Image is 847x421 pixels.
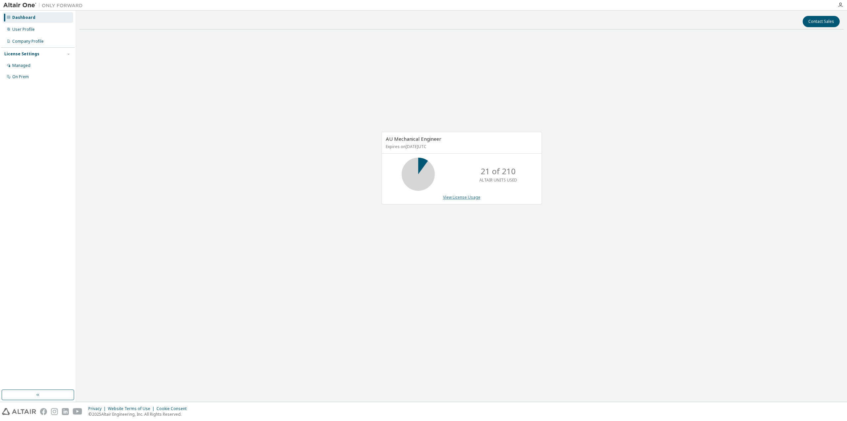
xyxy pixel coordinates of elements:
[479,177,517,183] p: ALTAIR UNITS USED
[12,15,35,20] div: Dashboard
[12,74,29,79] div: On Prem
[12,63,30,68] div: Managed
[12,27,35,32] div: User Profile
[2,408,36,415] img: altair_logo.svg
[108,406,156,411] div: Website Terms of Use
[156,406,191,411] div: Cookie Consent
[51,408,58,415] img: instagram.svg
[62,408,69,415] img: linkedin.svg
[443,194,480,200] a: View License Usage
[4,51,39,57] div: License Settings
[40,408,47,415] img: facebook.svg
[386,144,536,149] p: Expires on [DATE] UTC
[12,39,44,44] div: Company Profile
[481,166,516,177] p: 21 of 210
[88,411,191,417] p: © 2025 Altair Engineering, Inc. All Rights Reserved.
[3,2,86,9] img: Altair One
[803,16,840,27] button: Contact Sales
[88,406,108,411] div: Privacy
[73,408,82,415] img: youtube.svg
[386,135,441,142] span: AU Mechanical Engineer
